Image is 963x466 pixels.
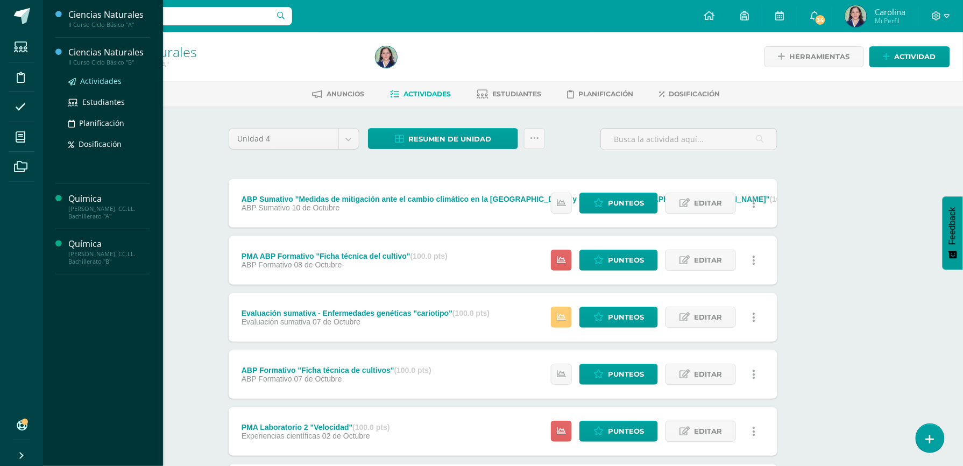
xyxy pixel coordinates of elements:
a: Química[PERSON_NAME]. CC.LL. Bachillerato "A" [68,193,150,220]
input: Busca la actividad aquí... [601,129,777,150]
input: Busca un usuario... [50,7,292,25]
span: Punteos [608,250,644,270]
a: Estudiantes [68,96,150,108]
span: Feedback [948,207,958,245]
span: Editar [694,250,722,270]
span: Editar [694,193,722,213]
div: ABP Sumativo "Medidas de mitigación ante el cambio climático en la [GEOGRAPHIC_DATA] y campus del... [242,195,807,203]
strong: (100.0 pts) [394,366,431,375]
button: Feedback - Mostrar encuesta [943,196,963,270]
div: [PERSON_NAME]. CC.LL. Bachillerato "A" [68,205,150,220]
span: Dosificación [79,139,122,149]
a: Punteos [579,364,658,385]
div: Ciencias Naturales [68,46,150,59]
span: Punteos [608,193,644,213]
span: ABP Sumativo [242,203,290,212]
strong: (100.0 pts) [452,309,490,317]
a: Planificación [567,86,633,103]
span: Punteos [608,364,644,384]
a: Anuncios [312,86,364,103]
span: Planificación [79,118,124,128]
a: Actividad [869,46,950,67]
a: Actividades [390,86,451,103]
a: Ciencias NaturalesII Curso Ciclo Básico "A" [68,9,150,29]
a: Dosificación [659,86,720,103]
span: Punteos [608,307,644,327]
img: 0e4f86142828c9c674330d8c6b666712.png [845,5,867,27]
span: Mi Perfil [875,16,905,25]
span: 07 de Octubre [313,317,360,326]
span: Actividades [403,90,451,98]
a: Estudiantes [477,86,541,103]
div: PMA Laboratorio 2 "Velocidad" [242,423,390,432]
div: II Curso Ciclo Básico "A" [68,21,150,29]
span: Estudiantes [82,97,125,107]
strong: (100.0 pts) [410,252,448,260]
span: Editar [694,307,722,327]
div: Química [68,193,150,205]
span: Editar [694,421,722,441]
span: 10 de Octubre [292,203,340,212]
span: 08 de Octubre [294,260,342,269]
a: Punteos [579,421,658,442]
a: Punteos [579,307,658,328]
a: Herramientas [764,46,864,67]
h1: Ciencias Naturales [84,44,363,59]
div: ABP Formativo "Ficha técnica de cultivos" [242,366,431,375]
span: Experiencias científicas [242,432,320,440]
span: 34 [815,14,826,26]
a: Planificación [68,117,150,129]
a: Actividades [68,75,150,87]
span: ABP Formativo [242,375,292,383]
a: Resumen de unidad [368,128,518,149]
span: Unidad 4 [237,129,330,149]
span: Anuncios [327,90,364,98]
div: II Curso Ciclo Básico "B" [68,59,150,66]
span: Estudiantes [492,90,541,98]
div: II Curso Ciclo Básico 'A' [84,59,363,69]
span: Actividades [80,76,122,86]
a: Química[PERSON_NAME]. CC.LL. Bachillerato "B" [68,238,150,265]
img: 0e4f86142828c9c674330d8c6b666712.png [376,46,397,68]
span: Actividad [895,47,936,67]
span: ABP Formativo [242,260,292,269]
span: Carolina [875,6,905,17]
div: [PERSON_NAME]. CC.LL. Bachillerato "B" [68,250,150,265]
span: Editar [694,364,722,384]
a: Dosificación [68,138,150,150]
span: Resumen de unidad [408,129,491,149]
div: Ciencias Naturales [68,9,150,21]
a: Punteos [579,193,658,214]
span: 02 de Octubre [322,432,370,440]
span: 07 de Octubre [294,375,342,383]
span: Dosificación [669,90,720,98]
strong: (100.0 pts) [352,423,390,432]
div: PMA ABP Formativo "Ficha técnica del cultivo" [242,252,448,260]
span: Herramientas [790,47,850,67]
a: Ciencias NaturalesII Curso Ciclo Básico "B" [68,46,150,66]
a: Punteos [579,250,658,271]
span: Evaluación sumativa [242,317,310,326]
span: Planificación [578,90,633,98]
a: Unidad 4 [229,129,359,149]
div: Evaluación sumativa - Enfermedades genéticas "cariotipo" [242,309,490,317]
span: Punteos [608,421,644,441]
div: Química [68,238,150,250]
